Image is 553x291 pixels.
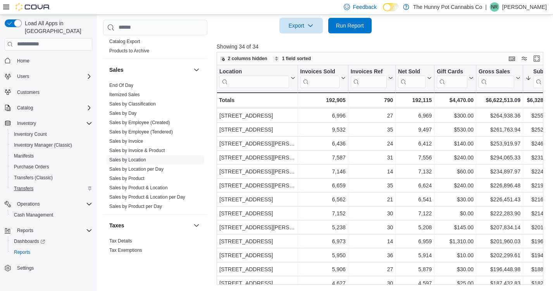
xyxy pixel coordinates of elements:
div: Gift Cards [437,68,467,75]
span: Sales by Employee (Tendered) [109,128,173,135]
div: [STREET_ADDRESS] [219,251,295,260]
button: Sales [109,66,190,73]
button: Cash Management [8,210,95,220]
div: Invoices Ref [351,68,387,88]
div: [STREET_ADDRESS] [219,237,295,246]
button: Net Sold [398,68,432,88]
button: Export [279,18,323,33]
span: Users [17,73,29,80]
div: 7,146 [300,167,345,176]
div: 27 [351,111,393,120]
span: Manifests [14,153,34,159]
div: $253,919.97 [479,139,520,148]
input: Dark Mode [383,3,399,11]
div: 5,950 [300,251,345,260]
div: 4,597 [398,279,432,288]
div: Sales [103,80,207,214]
span: Transfers (Classic) [14,175,53,181]
div: Gross Sales [479,68,514,75]
div: $207,834.14 [479,223,520,232]
span: Inventory [17,120,36,126]
div: [STREET_ADDRESS] [219,209,295,218]
a: End Of Day [109,82,133,88]
a: Purchase Orders [11,162,52,171]
div: $196,448.98 [479,265,520,274]
span: Sales by Location [109,156,146,163]
div: [STREET_ADDRESS] [219,279,295,288]
div: $300.00 [437,111,474,120]
span: Purchase Orders [14,164,49,170]
button: Taxes [192,220,201,230]
div: Nolan Ryan [490,2,499,12]
a: Sales by Invoice [109,138,143,144]
div: $201,960.03 [479,237,520,246]
div: $25.00 [437,279,474,288]
a: Sales by Day [109,110,137,116]
a: Tax Details [109,238,132,243]
div: $6,622,513.09 [479,95,520,105]
span: Reports [14,249,30,255]
span: 2 columns hidden [228,55,267,62]
span: NR [491,2,498,12]
span: Inventory Manager (Classic) [11,140,92,150]
div: 6,624 [398,181,432,190]
a: Reports [11,248,33,257]
div: 14 [351,167,393,176]
a: Sales by Location per Day [109,166,164,171]
button: Home [2,55,95,66]
span: Sales by Day [109,110,137,116]
div: $530.00 [437,125,474,134]
div: [STREET_ADDRESS] [219,195,295,204]
div: 6,959 [398,237,432,246]
span: Sales by Location per Day [109,166,164,172]
div: 36 [351,251,393,260]
span: Customers [17,89,40,95]
div: $145.00 [437,223,474,232]
div: $187,432.83 [479,279,520,288]
a: Cash Management [11,210,56,220]
span: Settings [14,263,92,273]
div: Invoices Sold [300,68,339,88]
div: $140.00 [437,139,474,148]
button: 2 columns hidden [217,54,270,63]
span: Customers [14,87,92,97]
span: Run Report [336,22,364,29]
span: Operations [17,201,40,207]
span: Sales by Invoice & Product [109,147,165,153]
button: Reports [2,225,95,236]
div: 30 [351,223,393,232]
div: 14 [351,237,393,246]
div: $240.00 [437,153,474,162]
div: 30 [351,209,393,218]
button: Purchase Orders [8,161,95,172]
button: Manifests [8,151,95,161]
span: Itemized Sales [109,91,140,97]
div: 7,556 [398,153,432,162]
div: 6,562 [300,195,345,204]
div: [STREET_ADDRESS][PERSON_NAME] [219,223,295,232]
span: Purchase Orders [11,162,92,171]
a: Inventory Count [11,130,50,139]
span: Transfers [11,184,92,193]
div: 192,905 [300,95,345,105]
span: Sales by Product & Location per Day [109,194,185,200]
div: 5,208 [398,223,432,232]
button: Keyboard shortcuts [507,54,517,63]
button: Inventory [2,118,95,129]
div: 5,238 [300,223,345,232]
div: Gross Sales [479,68,514,88]
a: Catalog Export [109,38,140,44]
a: Transfers (Classic) [11,173,56,182]
a: Sales by Product & Location [109,185,168,190]
div: $234,897.97 [479,167,520,176]
div: $226,451.43 [479,195,520,204]
button: Invoices Sold [300,68,345,88]
span: Catalog [17,105,33,111]
span: Transfers [14,185,33,192]
div: Net Sold [398,68,426,75]
p: | [485,2,487,12]
div: $294,065.33 [479,153,520,162]
div: [STREET_ADDRESS] [219,265,295,274]
a: Inventory Manager (Classic) [11,140,75,150]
